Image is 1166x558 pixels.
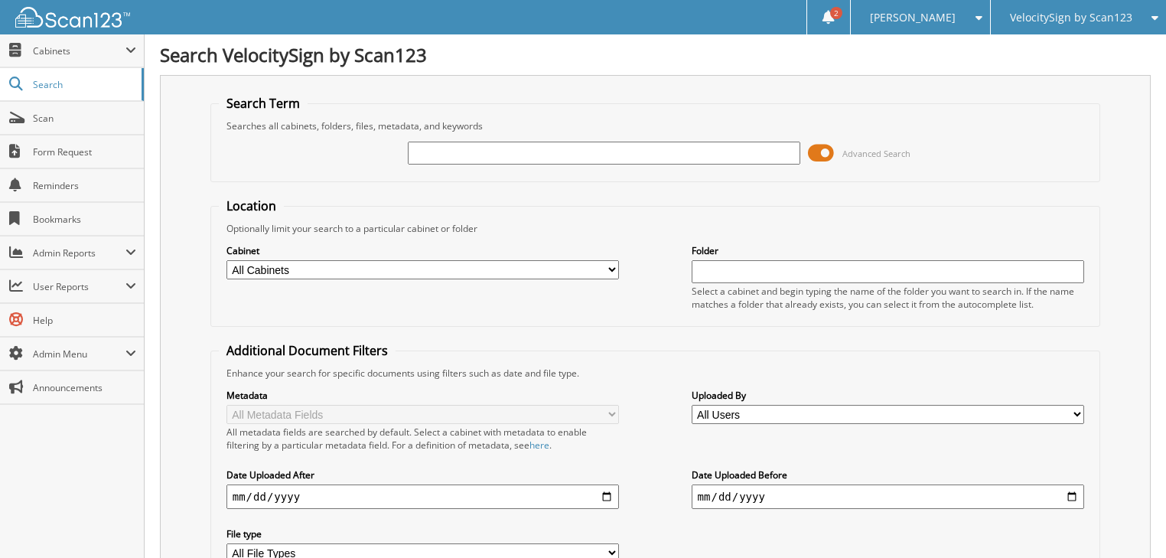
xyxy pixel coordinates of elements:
div: Enhance your search for specific documents using filters such as date and file type. [219,367,1093,380]
span: Announcements [33,381,136,394]
label: Folder [692,244,1085,257]
label: Uploaded By [692,389,1085,402]
span: Reminders [33,179,136,192]
span: Bookmarks [33,213,136,226]
span: Advanced Search [842,148,910,159]
input: start [226,485,620,509]
label: Date Uploaded After [226,468,620,481]
label: Cabinet [226,244,620,257]
span: Help [33,314,136,327]
div: All metadata fields are searched by default. Select a cabinet with metadata to enable filtering b... [226,426,620,452]
legend: Location [219,197,284,214]
div: Searches all cabinets, folders, files, metadata, and keywords [219,119,1093,132]
legend: Additional Document Filters [219,342,396,359]
span: 2 [830,7,842,19]
img: scan123-logo-white.svg [15,7,130,28]
h1: Search VelocitySign by Scan123 [160,42,1151,67]
span: [PERSON_NAME] [870,13,956,22]
span: User Reports [33,280,125,293]
a: here [529,439,549,452]
span: Scan [33,112,136,125]
span: Search [33,78,134,91]
span: Form Request [33,145,136,158]
div: Select a cabinet and begin typing the name of the folder you want to search in. If the name match... [692,285,1085,311]
span: Admin Reports [33,246,125,259]
label: File type [226,527,620,540]
div: Optionally limit your search to a particular cabinet or folder [219,222,1093,235]
iframe: Chat Widget [1089,485,1166,558]
input: end [692,485,1085,509]
legend: Search Term [219,95,308,112]
span: Admin Menu [33,348,125,361]
label: Date Uploaded Before [692,468,1085,481]
span: VelocitySign by Scan123 [1010,13,1132,22]
span: Cabinets [33,44,125,57]
label: Metadata [226,389,620,402]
